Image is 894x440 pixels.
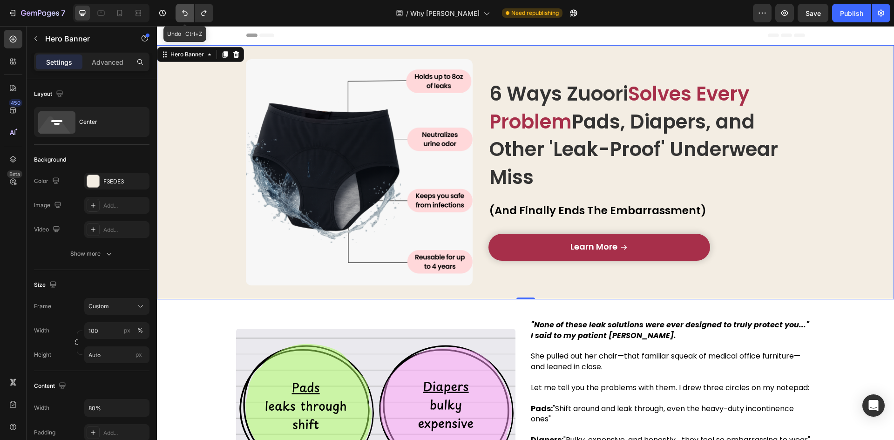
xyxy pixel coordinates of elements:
[84,322,149,339] input: px%
[374,377,637,398] span: "Shift around and leak through, even the heavy-duty incontinence ones"
[103,177,147,186] div: F3EDE3
[332,177,549,192] span: (And Finally Ends The Embarrassment)
[832,4,871,22] button: Publish
[34,156,66,164] div: Background
[332,54,592,109] span: Solves Every Problem
[70,249,114,258] div: Show more
[34,245,149,262] button: Show more
[45,33,124,44] p: Hero Banner
[374,408,406,419] strong: Diapers:
[413,215,461,226] span: Learn More
[34,175,61,188] div: Color
[34,279,59,291] div: Size
[332,82,621,165] span: Pads, Diapers, and Other 'Leak-Proof' Underwear Miss
[410,8,480,18] span: Why [PERSON_NAME]
[89,33,315,259] img: gempages_564650080372524043-eab4a531-a4e0-4d8d-9dcb-8acbb9e36e59.png
[862,394,885,417] div: Open Intercom Messenger
[84,346,149,363] input: px
[374,356,652,367] span: Let me tell you the problems with them. I drew three circles on my notepad:
[103,226,147,234] div: Add...
[34,302,51,311] label: Frame
[840,8,863,18] div: Publish
[103,202,147,210] div: Add...
[34,351,51,359] label: Height
[374,325,643,345] span: She pulled out her chair—that familiar squeak of medical office furniture—and leaned in close.
[34,404,49,412] div: Width
[61,7,65,19] p: 7
[157,26,894,440] iframe: Design area
[406,8,408,18] span: /
[34,88,65,101] div: Layout
[4,4,69,22] button: 7
[798,4,828,22] button: Save
[176,4,213,22] div: Undo/Redo
[332,53,649,166] h1: Rich Text Editor. Editing area: main
[88,302,109,311] span: Custom
[9,99,22,107] div: 450
[85,399,149,416] input: Auto
[7,170,22,178] div: Beta
[79,111,136,133] div: Center
[374,377,396,388] strong: Pads:
[374,408,653,419] span: "Bulky, expensive, and honestly... they feel so embarrassing to wear"
[511,9,559,17] span: Need republishing
[103,429,147,437] div: Add...
[12,24,49,33] div: Hero Banner
[122,325,133,336] button: %
[84,298,149,315] button: Custom
[332,54,471,81] span: 6 Ways Zuoori
[124,326,130,335] div: px
[46,57,72,67] p: Settings
[92,57,123,67] p: Advanced
[374,293,652,314] strong: "None of these leak solutions were ever designed to truly protect you..." I said to my patient [P...
[34,380,68,393] div: Content
[806,9,821,17] span: Save
[34,428,55,437] div: Padding
[34,326,49,335] label: Width
[34,199,63,212] div: Image
[135,351,142,358] span: px
[137,326,143,335] div: %
[135,325,146,336] button: px
[332,208,554,235] a: Learn More
[34,223,62,236] div: Video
